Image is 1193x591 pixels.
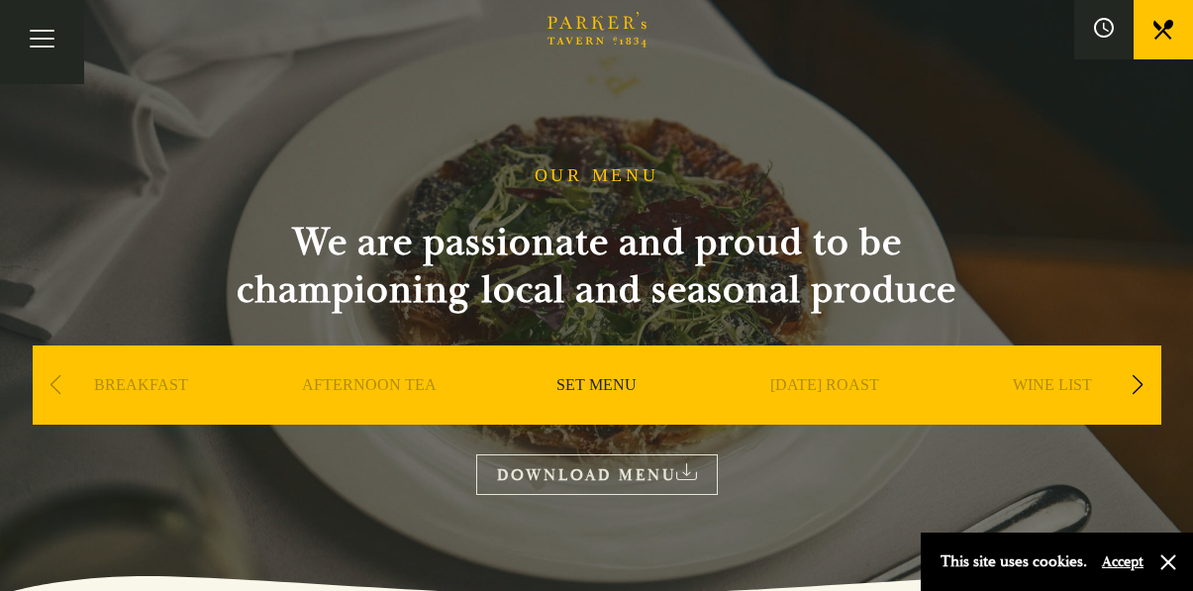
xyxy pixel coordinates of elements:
a: SET MENU [556,375,637,454]
div: 4 / 9 [716,345,934,484]
a: BREAKFAST [94,375,188,454]
button: Accept [1102,552,1143,571]
div: 2 / 9 [260,345,478,484]
div: 1 / 9 [33,345,250,484]
a: AFTERNOON TEA [302,375,437,454]
h2: We are passionate and proud to be championing local and seasonal produce [201,219,993,314]
div: Next slide [1125,363,1151,407]
p: This site uses cookies. [941,547,1087,576]
div: Previous slide [43,363,69,407]
a: WINE LIST [1013,375,1092,454]
a: [DATE] ROAST [770,375,879,454]
button: Close and accept [1158,552,1178,572]
div: 3 / 9 [488,345,706,484]
div: 5 / 9 [944,345,1161,484]
h1: OUR MENU [535,165,659,187]
a: DOWNLOAD MENU [476,454,718,495]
